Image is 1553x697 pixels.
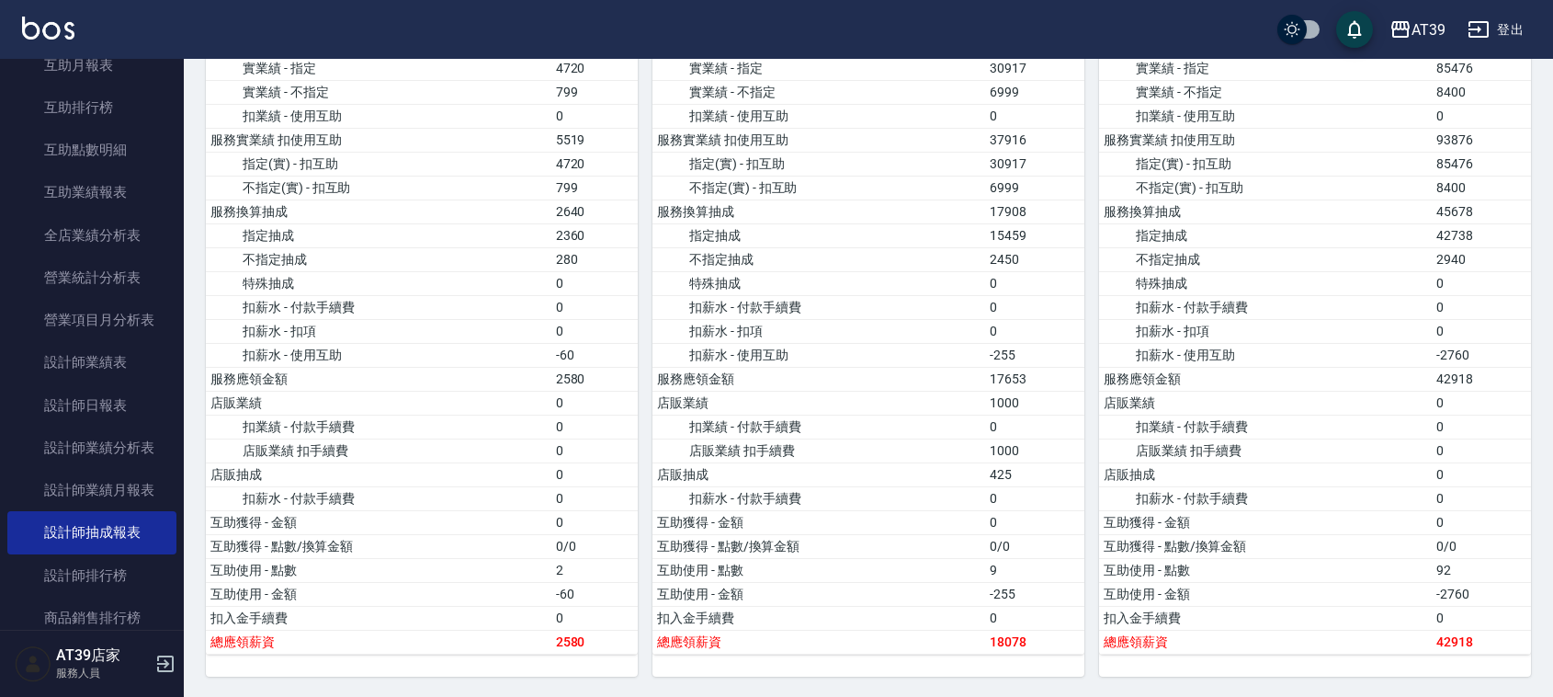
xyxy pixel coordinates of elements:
td: 特殊抽成 [206,271,551,295]
td: 不指定(實) - 扣互助 [1099,176,1432,200]
td: 不指定抽成 [1099,247,1432,271]
td: 扣薪水 - 扣項 [652,319,985,343]
div: AT39 [1411,18,1445,41]
a: 互助月報表 [7,44,176,86]
td: 互助使用 - 點數 [1099,558,1432,582]
td: 0 [551,295,638,319]
td: 總應領薪資 [1099,630,1432,654]
td: 6999 [985,176,1084,200]
td: 服務應領金額 [1099,367,1432,391]
td: 42738 [1432,223,1531,247]
td: 0/0 [985,534,1084,558]
td: -2760 [1432,343,1531,367]
td: 扣薪水 - 付款手續費 [206,486,551,510]
td: 扣業績 - 使用互助 [206,104,551,128]
td: 扣業績 - 付款手續費 [652,415,985,439]
td: 店販業績 扣手續費 [1099,439,1432,463]
td: 18078 [985,630,1084,654]
td: 85476 [1432,56,1531,80]
td: 互助使用 - 金額 [652,582,985,606]
td: 0 [985,415,1084,439]
td: 總應領薪資 [206,630,551,654]
td: 5519 [551,128,638,152]
td: 扣薪水 - 付款手續費 [1099,486,1432,510]
td: 4720 [551,56,638,80]
td: 指定抽成 [206,223,551,247]
td: 37916 [985,128,1084,152]
td: 店販業績 [206,391,551,415]
td: 互助獲得 - 金額 [206,510,551,534]
td: 扣入金手續費 [1099,606,1432,630]
a: 互助點數明細 [7,129,176,171]
img: Logo [22,17,74,40]
td: 0 [551,463,638,486]
p: 服務人員 [56,665,150,681]
td: 互助使用 - 點數 [652,558,985,582]
td: 0 [1432,415,1531,439]
td: 2580 [551,367,638,391]
td: 2 [551,558,638,582]
td: 扣薪水 - 付款手續費 [1099,295,1432,319]
td: 0 [551,415,638,439]
td: 85476 [1432,152,1531,176]
td: 店販業績 [1099,391,1432,415]
td: 0 [1432,391,1531,415]
td: 店販業績 [652,391,985,415]
td: 0 [985,271,1084,295]
td: -60 [551,343,638,367]
td: 0 [985,295,1084,319]
td: 280 [551,247,638,271]
td: 45678 [1432,200,1531,223]
a: 互助排行榜 [7,86,176,129]
td: 93876 [1432,128,1531,152]
td: 8400 [1432,80,1531,104]
td: 0 [985,606,1084,630]
td: 0 [1432,295,1531,319]
td: 2580 [551,630,638,654]
td: 店販抽成 [206,463,551,486]
td: 0 [985,319,1084,343]
td: 總應領薪資 [652,630,985,654]
td: 2360 [551,223,638,247]
td: 425 [985,463,1084,486]
td: 不指定抽成 [652,247,985,271]
td: 扣業績 - 使用互助 [652,104,985,128]
td: 9 [985,558,1084,582]
td: 0 [1432,271,1531,295]
td: 0/0 [551,534,638,558]
td: 扣薪水 - 使用互助 [206,343,551,367]
td: 指定抽成 [652,223,985,247]
a: 營業項目月分析表 [7,299,176,341]
a: 設計師業績分析表 [7,427,176,469]
td: 店販抽成 [652,463,985,486]
td: 指定(實) - 扣互助 [206,152,551,176]
td: 特殊抽成 [1099,271,1432,295]
td: 扣薪水 - 付款手續費 [652,295,985,319]
td: 實業績 - 不指定 [1099,80,1432,104]
td: 0 [551,391,638,415]
td: -255 [985,582,1084,606]
td: 0 [1432,486,1531,510]
td: 扣入金手續費 [652,606,985,630]
td: 6999 [985,80,1084,104]
td: 0 [551,271,638,295]
td: 0 [551,606,638,630]
td: 799 [551,176,638,200]
button: 登出 [1460,13,1531,47]
td: 指定抽成 [1099,223,1432,247]
td: 互助使用 - 點數 [206,558,551,582]
td: 實業績 - 不指定 [652,80,985,104]
td: 0 [985,510,1084,534]
button: save [1336,11,1373,48]
a: 全店業績分析表 [7,214,176,257]
td: 服務實業績 扣使用互助 [652,128,985,152]
a: 商品銷售排行榜 [7,597,176,639]
td: 互助獲得 - 點數/換算金額 [652,534,985,558]
td: 0/0 [1432,534,1531,558]
td: 服務應領金額 [206,367,551,391]
td: 扣業績 - 使用互助 [1099,104,1432,128]
td: 扣業績 - 付款手續費 [206,415,551,439]
td: 0 [1432,463,1531,486]
td: 92 [1432,558,1531,582]
td: 17908 [985,200,1084,223]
